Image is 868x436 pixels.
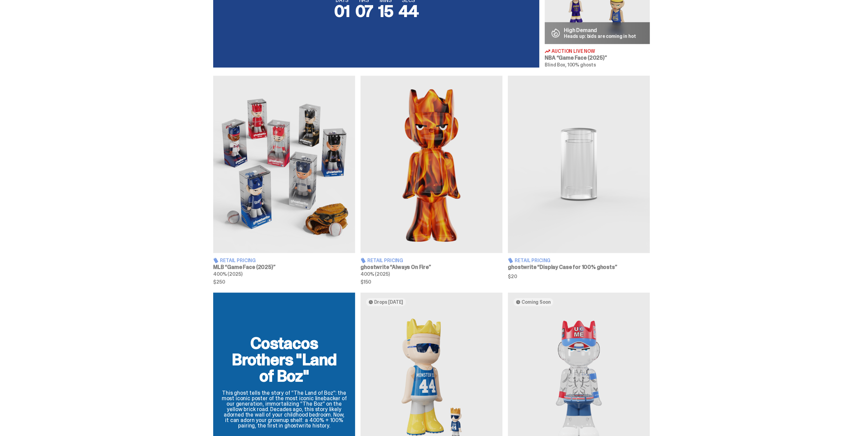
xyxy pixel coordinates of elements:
span: $250 [213,280,355,284]
span: Drops [DATE] [374,299,403,305]
span: 07 [355,0,373,22]
img: Display Case for 100% ghosts [508,76,650,253]
span: Retail Pricing [220,258,256,263]
span: Retail Pricing [367,258,403,263]
span: $20 [508,274,650,279]
span: 100% ghosts [567,62,596,68]
a: Display Case for 100% ghosts Retail Pricing [508,76,650,284]
h3: ghostwrite “Display Case for 100% ghosts” [508,265,650,270]
img: Game Face (2025) [213,76,355,253]
span: Blind Box, [545,62,567,68]
p: Heads up: bids are coming in hot [564,34,636,39]
a: Always On Fire Retail Pricing [361,76,502,284]
span: 44 [399,0,418,22]
span: Auction Live Now [551,49,595,54]
img: Always On Fire [361,76,502,253]
span: 01 [334,0,350,22]
h3: NBA “Game Face (2025)” [545,55,650,61]
h3: ghostwrite “Always On Fire” [361,265,502,270]
span: Retail Pricing [515,258,550,263]
h2: Costacos Brothers "Land of Boz" [221,335,347,384]
span: 400% (2025) [361,271,389,277]
span: Coming Soon [521,299,550,305]
p: This ghost tells the story of “The Land of Boz”: the most iconic poster of the most iconic lineba... [221,390,347,429]
span: 15 [378,0,393,22]
p: High Demand [564,28,636,33]
h3: MLB “Game Face (2025)” [213,265,355,270]
span: 400% (2025) [213,271,242,277]
span: $150 [361,280,502,284]
a: Game Face (2025) Retail Pricing [213,76,355,284]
